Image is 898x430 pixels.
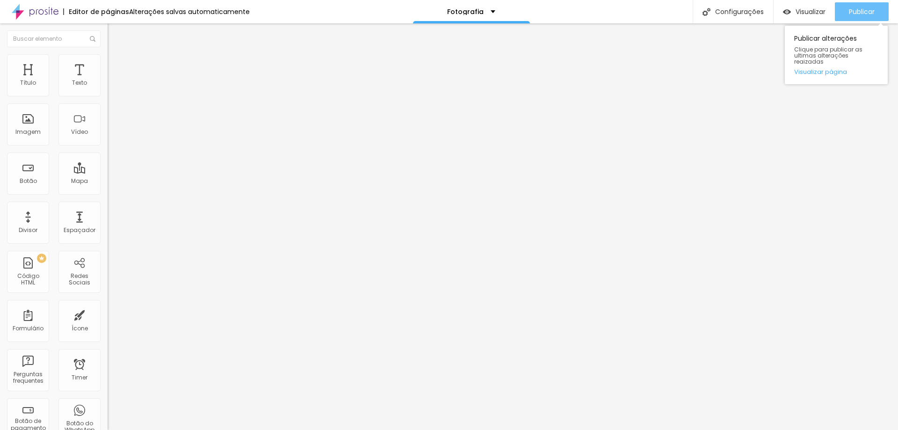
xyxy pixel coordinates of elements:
[61,273,98,286] div: Redes Sociais
[794,46,878,65] span: Clique para publicar as ultimas alterações reaizadas
[19,227,37,233] div: Divisor
[108,23,898,430] iframe: Editor
[447,8,484,15] p: Fotografia
[15,129,41,135] div: Imagem
[64,227,95,233] div: Espaçador
[794,69,878,75] a: Visualizar página
[835,2,889,21] button: Publicar
[9,371,46,385] div: Perguntas frequentes
[702,8,710,16] img: Icone
[796,8,826,15] span: Visualizar
[63,8,129,15] div: Editor de páginas
[774,2,835,21] button: Visualizar
[71,178,88,184] div: Mapa
[13,325,43,332] div: Formulário
[90,36,95,42] img: Icone
[20,178,37,184] div: Botão
[72,325,88,332] div: Ícone
[9,273,46,286] div: Código HTML
[129,8,250,15] div: Alterações salvas automaticamente
[20,80,36,86] div: Título
[72,374,87,381] div: Timer
[7,30,101,47] input: Buscar elemento
[785,26,888,84] div: Publicar alterações
[849,8,875,15] span: Publicar
[783,8,791,16] img: view-1.svg
[71,129,88,135] div: Vídeo
[72,80,87,86] div: Texto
